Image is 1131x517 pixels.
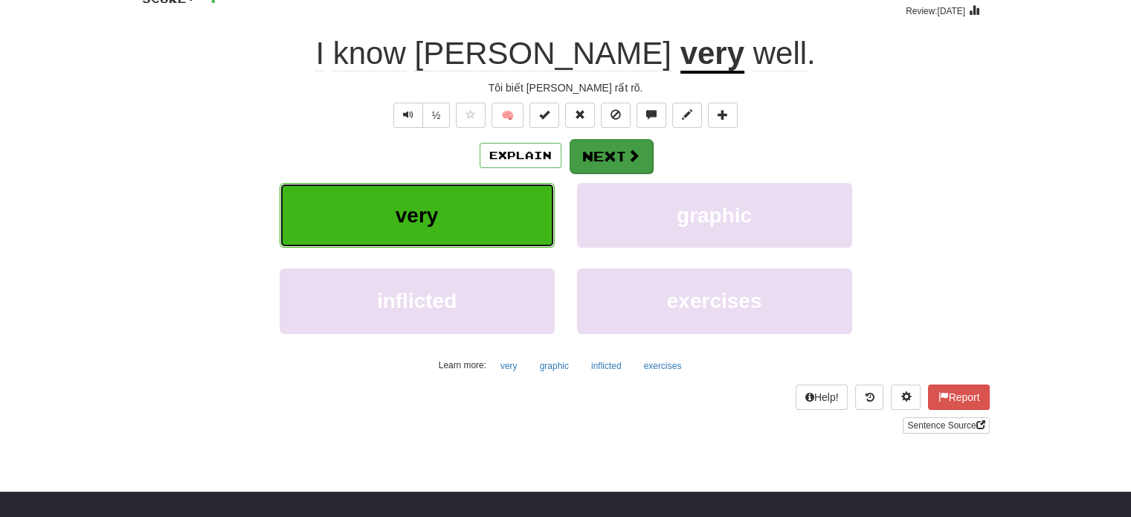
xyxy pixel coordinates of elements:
span: graphic [677,204,752,227]
div: Tôi biết [PERSON_NAME] rất rõ. [142,80,990,95]
small: Review: [DATE] [906,6,965,16]
button: graphic [532,355,577,377]
button: Play sentence audio (ctl+space) [393,103,423,128]
button: Help! [796,385,848,410]
div: Text-to-speech controls [390,103,451,128]
button: Reset to 0% Mastered (alt+r) [565,103,595,128]
button: Explain [480,143,561,168]
button: ½ [422,103,451,128]
span: I [315,36,324,71]
button: inflicted [280,269,555,333]
u: very [680,36,744,74]
span: well [753,36,807,71]
span: know [333,36,406,71]
button: Add to collection (alt+a) [708,103,738,128]
a: Sentence Source [903,417,989,434]
button: Next [570,139,653,173]
button: inflicted [583,355,630,377]
button: Round history (alt+y) [855,385,883,410]
button: Report [928,385,989,410]
button: Favorite sentence (alt+f) [456,103,486,128]
button: very [280,183,555,248]
button: Edit sentence (alt+d) [672,103,702,128]
span: exercises [667,289,762,312]
button: 🧠 [492,103,523,128]
small: Learn more: [439,360,486,370]
span: very [396,204,439,227]
button: Set this sentence to 100% Mastered (alt+m) [529,103,559,128]
button: Discuss sentence (alt+u) [637,103,666,128]
button: exercises [636,355,690,377]
button: Ignore sentence (alt+i) [601,103,631,128]
button: graphic [577,183,852,248]
span: . [744,36,816,71]
button: very [492,355,526,377]
button: exercises [577,269,852,333]
span: inflicted [377,289,457,312]
span: [PERSON_NAME] [414,36,671,71]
